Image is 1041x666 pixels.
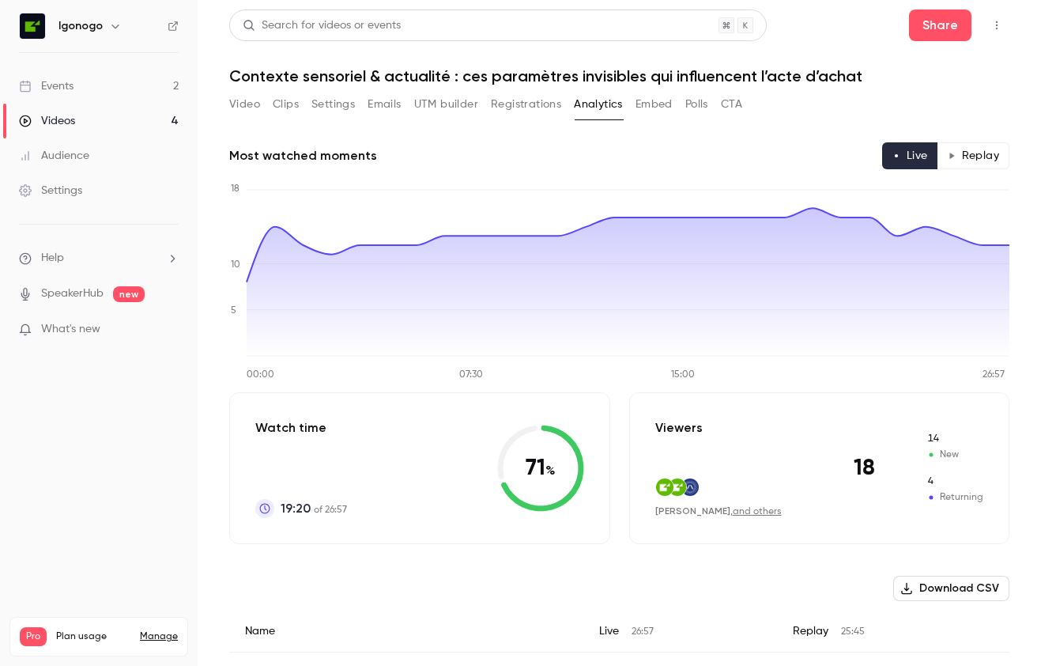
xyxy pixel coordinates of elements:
[656,479,673,496] img: igonogo.io
[19,250,179,267] li: help-dropdown-opener
[311,92,355,117] button: Settings
[655,505,782,518] div: ,
[368,92,401,117] button: Emails
[140,630,178,643] a: Manage
[229,611,583,653] div: Name
[937,142,1009,169] button: Replay
[229,66,1009,85] h1: Contexte sensoriel & actualité : ces paramètres invisibles qui influencent l’acte d’achat
[41,250,64,267] span: Help
[281,499,311,518] span: 19:20
[721,92,742,117] button: CTA
[231,306,236,316] tspan: 5
[685,92,708,117] button: Polls
[113,286,145,302] span: new
[777,611,1009,653] div: Replay
[681,479,699,496] img: stellantis.com
[632,627,654,637] span: 26:57
[58,18,103,34] h6: Igonogo
[983,370,1005,380] tspan: 26:57
[926,475,983,489] span: Returning
[20,13,45,39] img: Igonogo
[281,499,347,518] p: of 26:57
[247,370,274,380] tspan: 00:00
[56,630,130,643] span: Plan usage
[984,13,1009,38] button: Top Bar Actions
[273,92,299,117] button: Clips
[491,92,561,117] button: Registrations
[41,321,100,338] span: What's new
[655,505,730,517] span: [PERSON_NAME]
[19,148,89,164] div: Audience
[841,627,865,637] span: 25:45
[926,490,983,505] span: Returning
[19,183,82,199] div: Settings
[231,184,240,194] tspan: 18
[655,418,703,437] p: Viewers
[414,92,478,117] button: UTM builder
[41,286,104,302] a: SpeakerHub
[636,92,673,117] button: Embed
[733,507,782,517] a: and others
[243,17,401,34] div: Search for videos or events
[583,611,777,653] div: Live
[459,370,483,380] tspan: 07:30
[671,370,695,380] tspan: 15:00
[926,448,983,462] span: New
[926,432,983,446] span: New
[231,260,240,270] tspan: 10
[909,9,971,41] button: Share
[160,323,179,337] iframe: Noticeable Trigger
[882,142,938,169] button: Live
[669,479,686,496] img: igonogo.io
[229,146,377,165] h2: Most watched moments
[574,92,623,117] button: Analytics
[229,92,260,117] button: Video
[19,78,74,94] div: Events
[255,418,347,437] p: Watch time
[19,113,75,129] div: Videos
[20,627,47,646] span: Pro
[893,576,1009,601] button: Download CSV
